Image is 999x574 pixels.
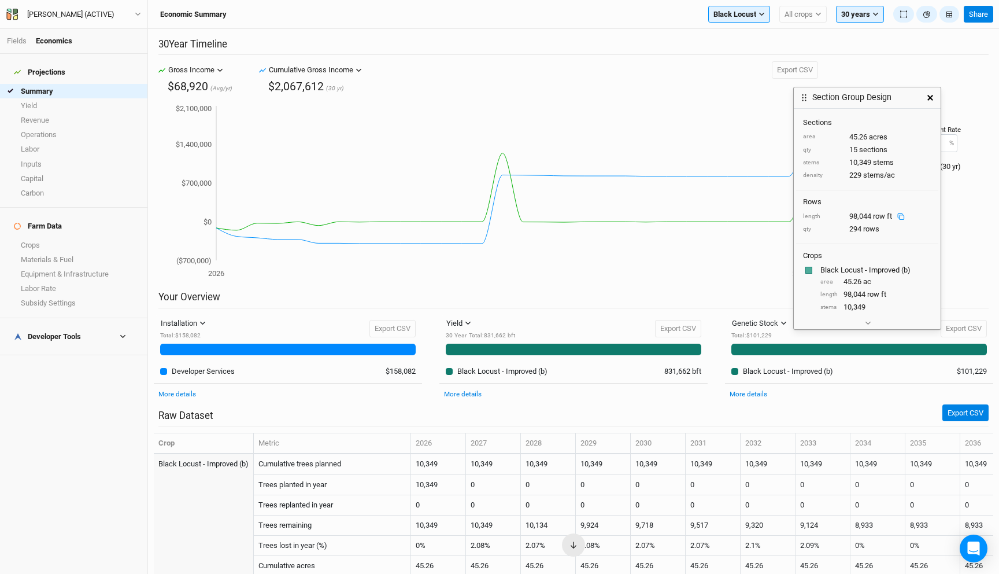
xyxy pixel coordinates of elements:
[631,475,686,495] td: 0
[731,332,792,340] div: Total : $101,229
[254,433,411,454] th: Metric
[411,475,466,495] td: 10,349
[165,61,226,79] button: Gross Income
[741,495,795,516] td: 0
[795,433,850,454] th: 2033
[905,475,960,495] td: 0
[863,224,879,234] span: rows
[158,390,196,398] a: More details
[850,454,905,474] td: 10,349
[7,36,27,45] a: Fields
[803,225,843,234] div: qty
[820,278,838,286] div: area
[631,516,686,536] td: 9,718
[820,265,929,275] div: Black Locust - Improved (b)
[803,171,843,180] div: density
[772,61,818,79] button: Export CSV
[905,516,960,536] td: 8,933
[741,454,795,474] td: 10,349
[27,9,114,20] div: [PERSON_NAME] (ACTIVE)
[176,256,212,265] tspan: ($700,000)
[803,146,843,154] div: qty
[779,6,827,23] button: All crops
[803,170,931,181] div: 229
[941,320,987,337] button: Export CSV
[154,454,254,474] td: Black Locust - Improved (b)
[850,536,905,556] td: 0%
[803,224,931,234] div: 294
[176,104,212,113] tspan: $2,100,000
[411,454,466,474] td: 10,349
[785,9,813,20] span: All crops
[727,315,792,332] button: Genetic Stock
[326,84,344,93] span: (30 yr)
[820,289,931,300] div: 98,044
[820,277,931,287] div: 45.26
[6,8,142,21] button: [PERSON_NAME] (ACTIVE)
[172,366,235,377] div: Developer Services
[820,303,838,312] div: stems
[949,139,954,148] label: %
[713,9,756,20] span: Black Locust
[892,212,910,221] button: Copy
[850,495,905,516] td: 0
[863,170,895,181] span: stems/ac
[820,290,838,299] div: length
[655,320,701,337] button: Export CSV
[521,536,576,556] td: 2.07%
[849,211,910,222] div: 98,044
[203,218,212,226] tspan: $0
[686,475,741,495] td: 0
[939,360,993,384] td: $101,229
[466,495,521,516] td: 0
[576,536,631,556] td: 2.08%
[795,516,850,536] td: 9,124
[7,325,140,348] h4: Developer Tools
[686,516,741,536] td: 9,517
[863,277,871,287] span: ac
[161,318,197,329] div: Installation
[269,64,353,76] div: Cumulative Gross Income
[158,38,989,55] h2: 30 Year Timeline
[631,454,686,474] td: 10,349
[631,433,686,454] th: 2030
[859,145,887,155] span: sections
[942,404,989,422] button: Export CSV
[730,390,767,398] a: More details
[708,6,770,23] button: Black Locust
[686,454,741,474] td: 10,349
[466,516,521,536] td: 10,349
[158,410,213,421] h2: Raw Dataset
[411,433,466,454] th: 2026
[254,475,411,495] td: Trees planted in year
[444,390,482,398] a: More details
[576,475,631,495] td: 0
[446,332,515,340] div: 30 Year Total : 831,662 bft
[795,495,850,516] td: 0
[411,516,466,536] td: 10,349
[254,454,411,474] td: Cumulative trees planned
[803,118,931,127] h4: Sections
[803,212,843,221] div: length
[368,360,422,384] td: $158,082
[446,318,462,329] div: Yield
[168,79,208,94] div: $68,920
[36,36,72,46] div: Economics
[14,332,81,341] div: Developer Tools
[905,495,960,516] td: 0
[803,251,822,260] h4: Crops
[521,454,576,474] td: 10,349
[867,289,886,300] span: row ft
[803,197,931,207] h4: Rows
[905,433,960,454] th: 2035
[182,179,212,187] tspan: $700,000
[686,433,741,454] th: 2031
[873,157,894,168] span: stems
[27,9,114,20] div: Warehime (ACTIVE)
[457,366,547,377] div: Black Locust - Improved (b)
[254,495,411,516] td: Trees replanted in year
[210,84,232,93] span: (Avg/yr)
[631,536,686,556] td: 2.07%
[521,475,576,495] td: 0
[850,516,905,536] td: 8,933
